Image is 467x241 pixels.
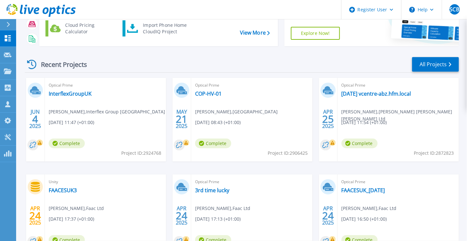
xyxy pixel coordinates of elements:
div: Cloud Pricing Calculator [62,22,110,35]
span: [DATE] 11:47 (+01:00) [49,119,94,126]
a: COP-HV-01 [195,90,222,97]
span: Optical Prime [342,178,455,185]
span: Complete [49,139,85,148]
span: [DATE] 11:54 (+01:00) [342,119,387,126]
a: 3rd time lucky [195,187,229,194]
div: APR 2025 [322,204,334,227]
div: APR 2025 [175,204,188,227]
span: 24 [29,213,41,218]
span: [PERSON_NAME] , [PERSON_NAME] [PERSON_NAME] [PERSON_NAME] Ltd [342,108,459,122]
a: View More [240,30,270,36]
span: [PERSON_NAME] , [GEOGRAPHIC_DATA] [195,108,278,115]
span: 24 [176,213,187,218]
span: Optical Prime [49,82,162,89]
span: Optical Prime [342,82,455,89]
span: [PERSON_NAME] , Faac Ltd [49,205,104,212]
span: Complete [195,139,231,148]
span: Project ID: 2872823 [414,150,454,157]
span: Optical Prime [195,178,309,185]
div: APR 2025 [322,107,334,131]
span: [DATE] 16:50 (+01:00) [342,215,387,223]
a: FAACESUK3 [49,187,77,194]
a: FAACESUK_[DATE] [342,187,385,194]
span: [DATE] 17:37 (+01:00) [49,215,94,223]
div: JUN 2025 [29,107,41,131]
a: [DATE] vcentre-abz.hfm.local [342,90,411,97]
span: 4 [32,116,38,122]
div: Recent Projects [25,57,96,72]
div: MAY 2025 [175,107,188,131]
span: Project ID: 2906425 [268,150,308,157]
span: [PERSON_NAME] , Faac Ltd [195,205,250,212]
span: [DATE] 17:13 (+01:00) [195,215,241,223]
span: Unity [49,178,162,185]
div: APR 2025 [29,204,41,227]
a: InterflexGroupUK [49,90,92,97]
span: 25 [322,116,334,122]
span: [PERSON_NAME] , Interflex Group [GEOGRAPHIC_DATA] [49,108,165,115]
span: Optical Prime [195,82,309,89]
span: SCB [450,7,459,12]
span: [DATE] 08:43 (+01:00) [195,119,241,126]
span: 24 [322,213,334,218]
div: Import Phone Home CloudIQ Project [140,22,190,35]
a: All Projects [412,57,459,72]
a: Cloud Pricing Calculator [45,20,112,37]
span: 21 [176,116,187,122]
span: Complete [342,139,378,148]
span: Project ID: 2924768 [121,150,161,157]
a: Explore Now! [291,27,340,40]
span: [PERSON_NAME] , Faac Ltd [342,205,397,212]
